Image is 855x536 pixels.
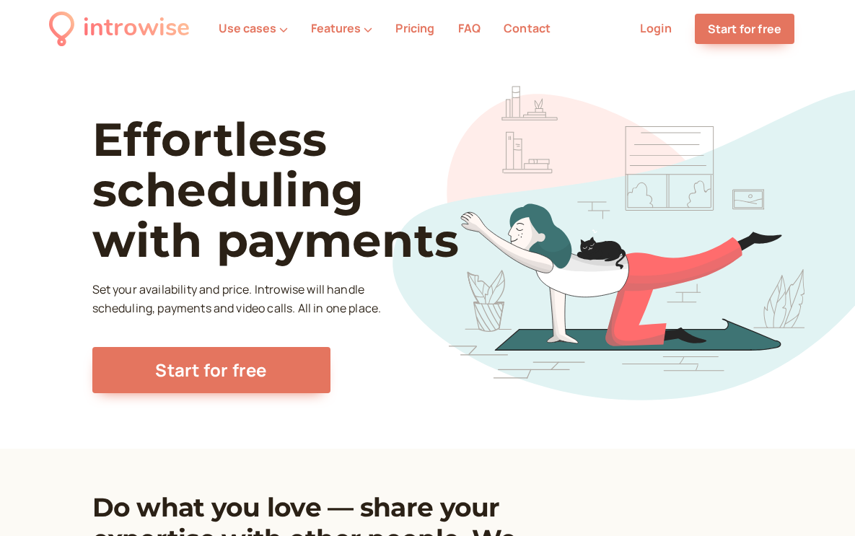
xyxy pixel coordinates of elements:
a: Pricing [395,20,434,36]
a: introwise [49,9,190,48]
h1: Effortless scheduling with payments [92,114,512,266]
iframe: Chat Widget [783,467,855,536]
p: Set your availability and price. Introwise will handle scheduling, payments and video calls. All ... [92,281,385,318]
a: Contact [504,20,551,36]
a: Login [640,20,672,36]
a: FAQ [458,20,481,36]
button: Use cases [219,22,288,35]
div: introwise [83,9,190,48]
button: Features [311,22,372,35]
a: Start for free [695,14,794,44]
a: Start for free [92,347,330,393]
